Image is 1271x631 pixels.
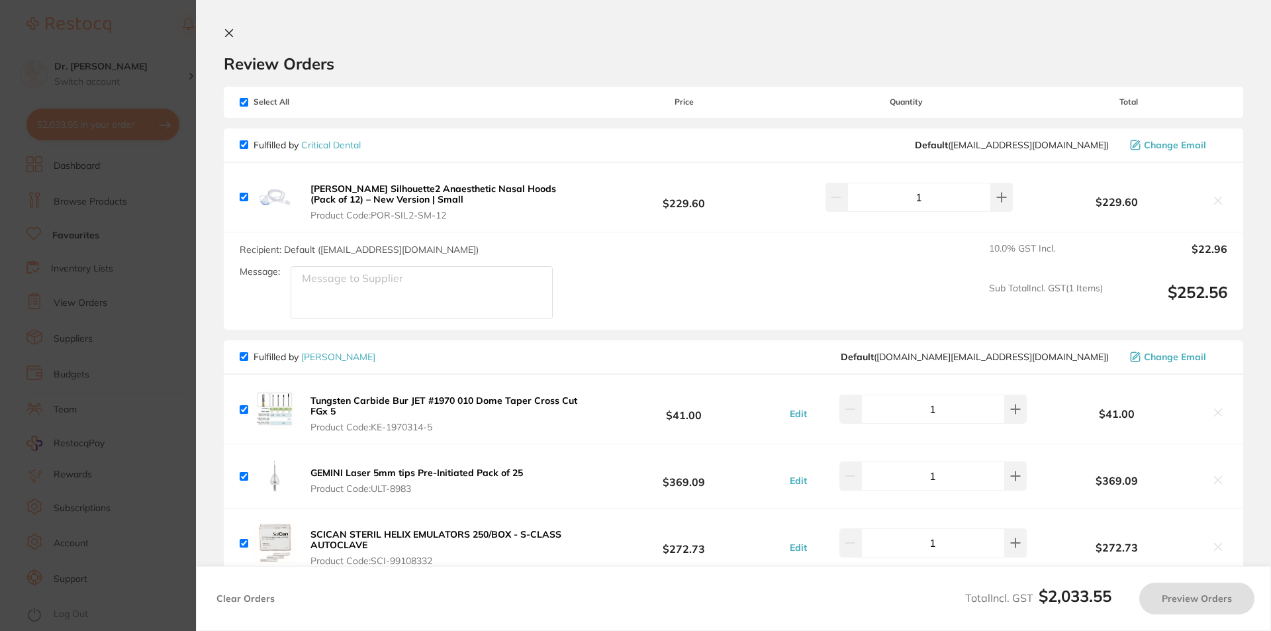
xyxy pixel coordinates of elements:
span: Product Code: ULT-8983 [310,483,523,494]
button: Edit [786,542,811,554]
b: $272.73 [1030,542,1203,554]
span: Quantity [783,97,1030,107]
button: Edit [786,475,811,487]
span: Product Code: SCI-99108332 [310,556,581,566]
b: $2,033.55 [1039,586,1111,606]
b: [PERSON_NAME] Silhouette2 Anaesthetic Nasal Hoods (Pack of 12) – New Version | Small [310,183,556,205]
span: Select All [240,97,372,107]
b: $229.60 [585,185,782,209]
button: Edit [786,408,811,420]
button: [PERSON_NAME] Silhouette2 Anaesthetic Nasal Hoods (Pack of 12) – New Version | Small Product Code... [306,183,585,221]
button: SCICAN STERIL HELIX EMULATORS 250/BOX - S-CLASS AUTOCLAVE Product Code:SCI-99108332 [306,528,585,567]
span: Product Code: POR-SIL2-SM-12 [310,210,581,220]
b: Default [841,351,874,363]
span: 10.0 % GST Incl. [989,243,1103,272]
span: Total [1030,97,1227,107]
b: $272.73 [585,531,782,556]
b: $369.09 [585,464,782,489]
img: aHM2dTZ0YQ [254,522,296,564]
img: bHY3dXh3Mg [254,388,296,430]
b: Default [915,139,948,151]
span: Product Code: KE-1970314-5 [310,422,581,432]
output: $22.96 [1113,243,1227,272]
b: $41.00 [1030,408,1203,420]
a: [PERSON_NAME] [301,351,375,363]
img: MnpnN2o5ag [254,455,296,497]
h2: Review Orders [224,54,1243,73]
span: Total Incl. GST [965,591,1111,605]
b: GEMINI Laser 5mm tips Pre-Initiated Pack of 25 [310,467,523,479]
b: $369.09 [1030,475,1203,487]
span: Price [585,97,782,107]
label: Message: [240,266,280,277]
button: Change Email [1126,351,1227,363]
output: $252.56 [1113,283,1227,319]
p: Fulfilled by [254,140,361,150]
a: Critical Dental [301,139,361,151]
button: Clear Orders [212,583,279,614]
button: Tungsten Carbide Bur JET #1970 010 Dome Taper Cross Cut FGx 5 Product Code:KE-1970314-5 [306,395,585,433]
button: Change Email [1126,139,1227,151]
img: Mmhoa24wdw [254,176,296,218]
button: Preview Orders [1139,583,1254,614]
span: customer.care@henryschein.com.au [841,352,1109,362]
b: $229.60 [1030,196,1203,208]
b: $41.00 [585,397,782,422]
span: Change Email [1144,140,1206,150]
span: info@criticaldental.com.au [915,140,1109,150]
button: GEMINI Laser 5mm tips Pre-Initiated Pack of 25 Product Code:ULT-8983 [306,467,527,495]
span: Recipient: Default ( [EMAIL_ADDRESS][DOMAIN_NAME] ) [240,244,479,256]
p: Fulfilled by [254,352,375,362]
span: Change Email [1144,352,1206,362]
b: SCICAN STERIL HELIX EMULATORS 250/BOX - S-CLASS AUTOCLAVE [310,528,561,551]
span: Sub Total Incl. GST ( 1 Items) [989,283,1103,319]
b: Tungsten Carbide Bur JET #1970 010 Dome Taper Cross Cut FGx 5 [310,395,577,417]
